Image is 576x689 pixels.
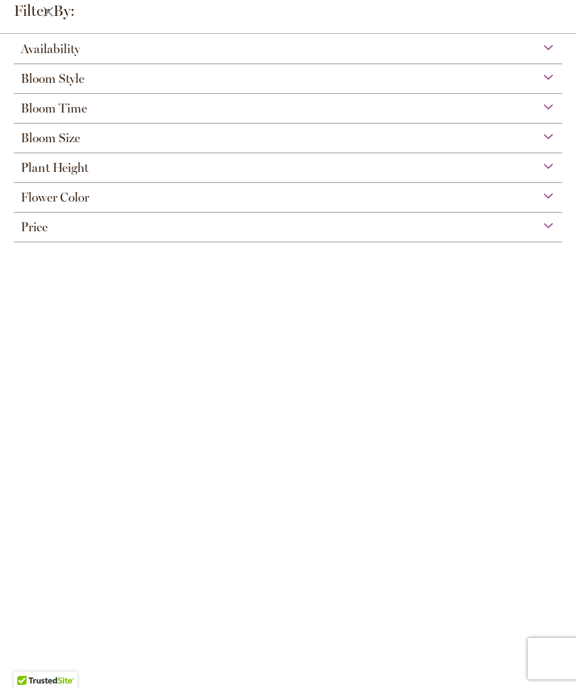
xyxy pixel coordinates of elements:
[21,101,87,116] span: Bloom Time
[21,130,80,146] span: Bloom Size
[21,220,48,235] span: Price
[21,190,89,205] span: Flower Color
[21,71,84,86] span: Bloom Style
[21,41,80,57] span: Availability
[21,160,88,175] span: Plant Height
[10,640,49,679] iframe: Launch Accessibility Center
